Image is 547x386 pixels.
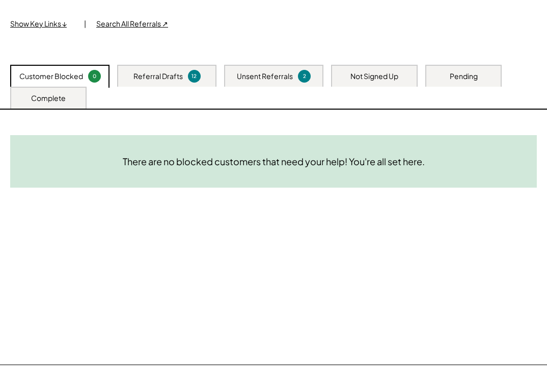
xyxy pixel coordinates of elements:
div: Search All Referrals ↗ [96,19,168,29]
div: 2 [299,72,309,80]
div: 0 [90,72,99,80]
div: There are no blocked customers that need your help! You're all set here. [123,156,425,167]
div: Not Signed Up [350,71,398,82]
div: Complete [31,93,66,104]
div: 12 [189,72,199,80]
div: Pending [450,71,478,82]
div: Unsent Referrals [237,71,293,82]
div: Customer Blocked [19,71,83,82]
div: Show Key Links ↓ [10,19,74,29]
div: Referral Drafts [133,71,183,82]
div: | [84,19,86,29]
